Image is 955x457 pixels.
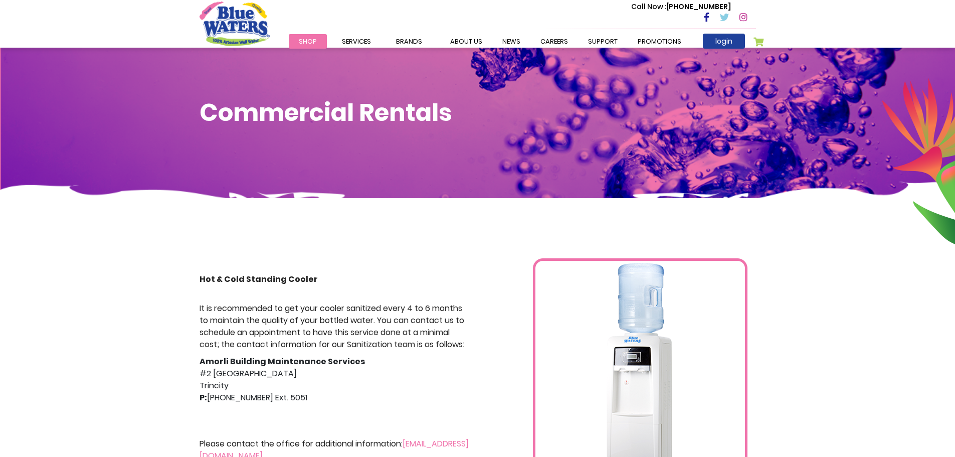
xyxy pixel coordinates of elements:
[628,34,691,49] a: Promotions
[299,37,317,46] span: Shop
[200,392,207,403] strong: P:
[631,2,731,12] p: [PHONE_NUMBER]
[200,2,270,46] a: store logo
[530,34,578,49] a: careers
[492,34,530,49] a: News
[440,34,492,49] a: about us
[200,302,470,351] p: It is recommended to get your cooler sanitized every 4 to 6 months to maintain the quality of you...
[200,356,365,367] strong: Amorli Building Maintenance Services
[200,98,756,127] h1: Commercial Rentals
[578,34,628,49] a: support
[342,37,371,46] span: Services
[200,273,318,285] strong: Hot & Cold Standing Cooler
[396,37,422,46] span: Brands
[703,34,745,49] a: login
[631,2,666,12] span: Call Now :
